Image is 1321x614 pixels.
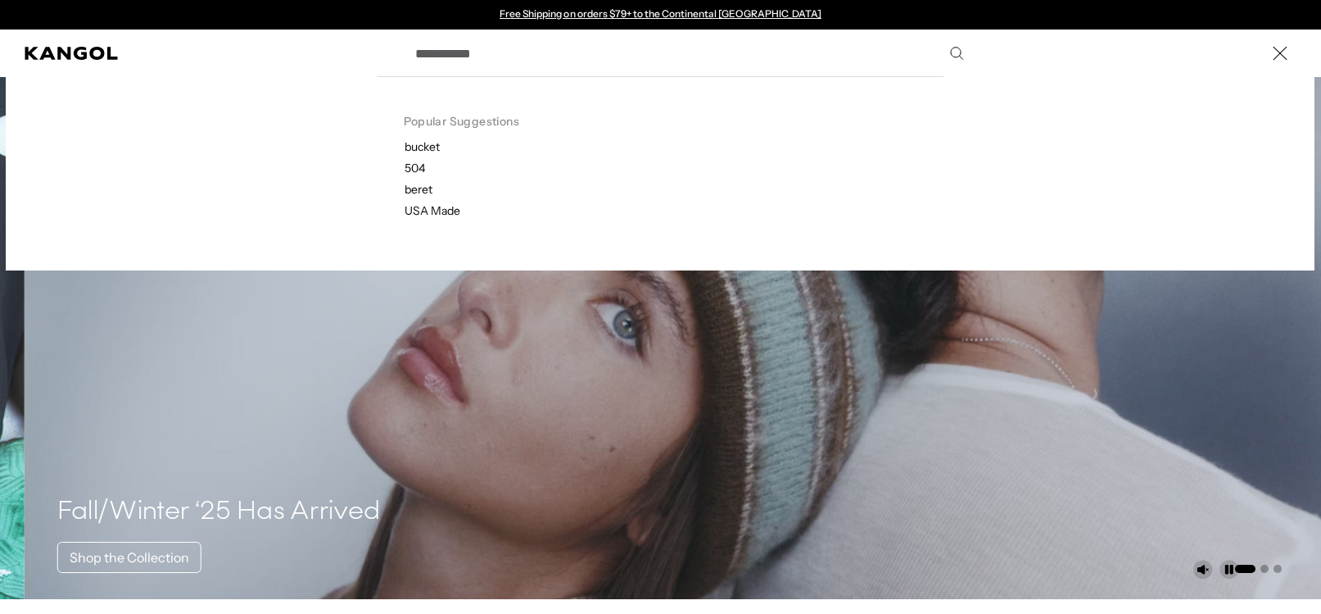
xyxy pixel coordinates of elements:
[492,8,830,21] div: 1 of 2
[500,7,821,20] a: Free Shipping on orders $79+ to the Continental [GEOGRAPHIC_DATA]
[492,8,830,21] div: Announcement
[404,93,579,139] h3: Popular Suggestions
[949,46,964,61] button: Search here
[405,182,605,197] p: beret
[405,139,605,154] p: bucket
[405,161,605,175] p: 504
[384,203,605,218] a: USA Made
[492,8,830,21] slideshow-component: Announcement bar
[1264,37,1296,70] button: Close
[405,203,460,218] p: USA Made
[25,47,119,60] a: Kangol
